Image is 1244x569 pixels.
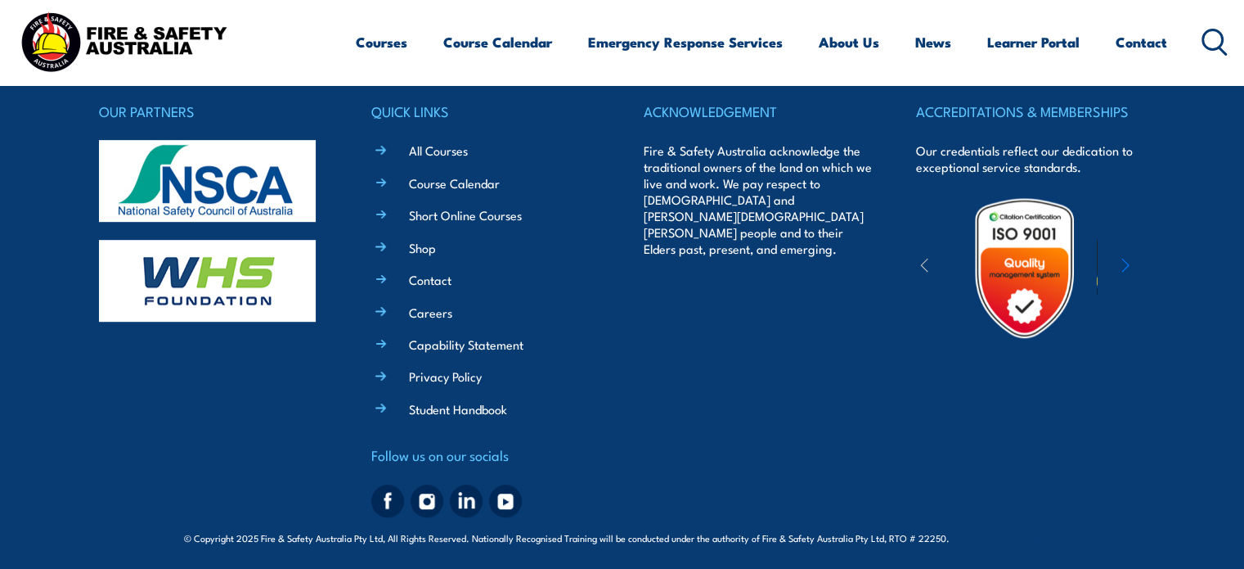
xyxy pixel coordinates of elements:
img: nsca-logo-footer [99,140,316,222]
h4: QUICK LINKS [371,100,600,123]
a: Course Calendar [443,20,552,64]
a: Courses [356,20,407,64]
a: Learner Portal [987,20,1080,64]
a: Careers [409,304,452,321]
p: Fire & Safety Australia acknowledge the traditional owners of the land on which we live and work.... [644,142,873,257]
a: KND Digital [1003,529,1060,545]
a: Short Online Courses [409,206,522,224]
h4: OUR PARTNERS [99,100,328,123]
img: Untitled design (19) [953,196,1096,340]
a: All Courses [409,142,468,159]
a: Course Calendar [409,174,500,192]
a: Contact [409,271,451,288]
p: Our credentials reflect our dedication to exceptional service standards. [916,142,1145,175]
span: © Copyright 2025 Fire & Safety Australia Pty Ltd, All Rights Reserved. Nationally Recognised Trai... [184,530,1060,545]
a: Privacy Policy [409,368,482,385]
a: Student Handbook [409,400,507,418]
a: Contact [1116,20,1167,64]
a: Emergency Response Services [588,20,783,64]
a: Capability Statement [409,336,523,353]
h4: ACKNOWLEDGEMENT [644,100,873,123]
a: News [915,20,951,64]
h4: ACCREDITATIONS & MEMBERSHIPS [916,100,1145,123]
span: Site: [968,531,1060,544]
h4: Follow us on our socials [371,444,600,467]
img: ewpa-logo [1097,240,1239,296]
a: Shop [409,239,436,256]
a: About Us [819,20,879,64]
img: whs-logo-footer [99,240,316,322]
